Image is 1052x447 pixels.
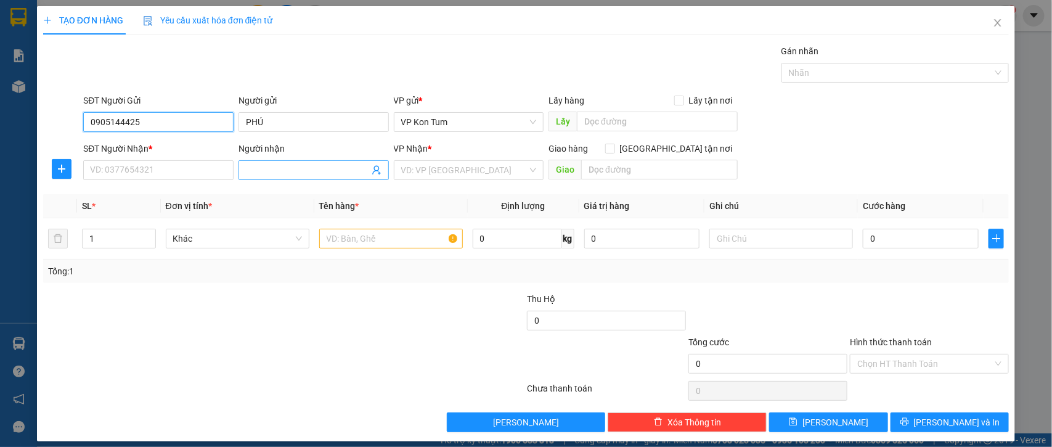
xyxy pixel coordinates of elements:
[143,16,153,26] img: icon
[850,337,932,347] label: Hình thức thanh toán
[863,201,905,211] span: Cước hàng
[394,94,544,107] div: VP gửi
[684,94,738,107] span: Lấy tận nơi
[502,201,545,211] span: Định lượng
[709,229,853,248] input: Ghi Chú
[900,417,909,427] span: printer
[173,229,302,248] span: Khác
[993,18,1003,28] span: close
[526,382,688,403] div: Chưa thanh toán
[401,113,537,131] span: VP Kon Tum
[48,265,407,278] div: Tổng: 1
[781,46,819,56] label: Gán nhãn
[981,6,1015,41] button: Close
[989,234,1003,244] span: plus
[608,412,767,432] button: deleteXóa Thông tin
[789,417,797,427] span: save
[802,416,868,429] span: [PERSON_NAME]
[654,417,663,427] span: delete
[704,194,858,218] th: Ghi chú
[83,94,234,107] div: SĐT Người Gửi
[548,160,581,179] span: Giao
[394,144,428,154] span: VP Nhận
[615,142,738,155] span: [GEOGRAPHIC_DATA] tận nơi
[914,416,1000,429] span: [PERSON_NAME] và In
[447,412,606,432] button: [PERSON_NAME]
[319,201,359,211] span: Tên hàng
[667,416,721,429] span: Xóa Thông tin
[239,94,389,107] div: Người gửi
[372,165,381,175] span: user-add
[688,337,729,347] span: Tổng cước
[527,294,555,304] span: Thu Hộ
[584,201,630,211] span: Giá trị hàng
[493,416,559,429] span: [PERSON_NAME]
[48,229,68,248] button: delete
[584,229,700,248] input: 0
[562,229,574,248] span: kg
[52,159,71,179] button: plus
[166,201,212,211] span: Đơn vị tính
[43,15,123,25] span: TẠO ĐƠN HÀNG
[319,229,463,248] input: VD: Bàn, Ghế
[548,112,577,131] span: Lấy
[769,412,887,432] button: save[PERSON_NAME]
[577,112,738,131] input: Dọc đường
[548,96,584,105] span: Lấy hàng
[52,164,71,174] span: plus
[43,16,52,25] span: plus
[891,412,1009,432] button: printer[PERSON_NAME] và In
[989,229,1004,248] button: plus
[143,15,273,25] span: Yêu cầu xuất hóa đơn điện tử
[82,201,92,211] span: SL
[239,142,389,155] div: Người nhận
[83,142,234,155] div: SĐT Người Nhận
[581,160,738,179] input: Dọc đường
[548,144,588,154] span: Giao hàng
